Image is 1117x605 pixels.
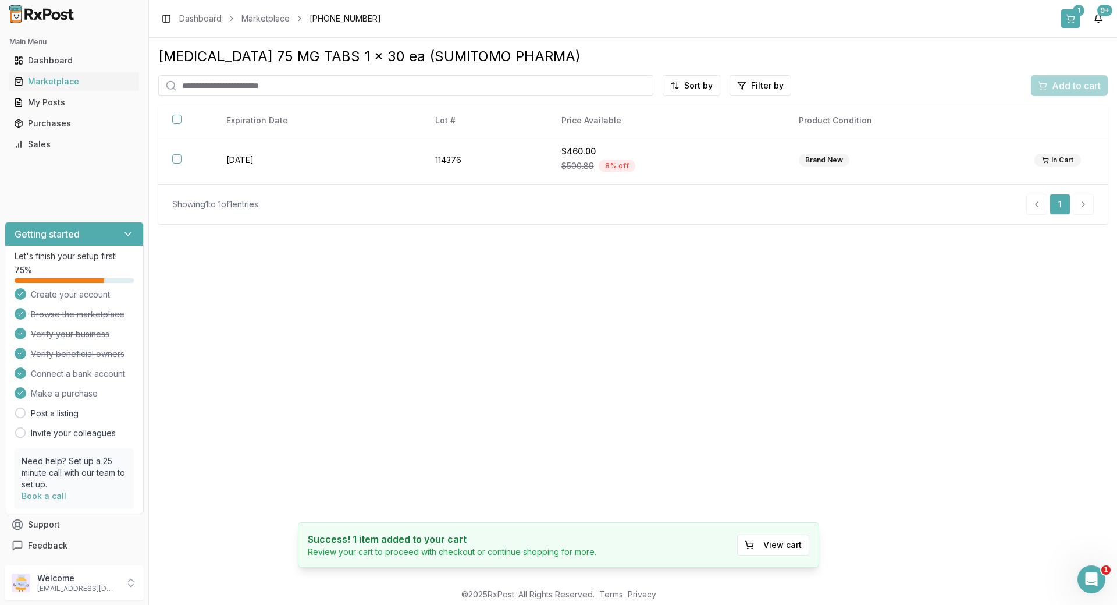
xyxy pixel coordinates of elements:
span: Connect a bank account [31,368,125,380]
div: 8 % off [599,160,635,172]
span: Verify your business [31,328,109,340]
span: 75 % [15,264,32,276]
div: $460.00 [561,146,771,157]
div: [MEDICAL_DATA] 75 MG TABS 1 x 30 ea (SUMITOMO PHARMA) [158,47,1108,66]
button: Purchases [5,114,144,133]
nav: pagination [1026,194,1094,215]
th: Price Available [547,105,785,136]
span: [PHONE_NUMBER] [310,13,381,24]
div: 1 [1073,5,1084,16]
iframe: Intercom live chat [1077,565,1105,593]
a: Privacy [628,589,656,599]
a: Post a listing [31,408,79,419]
span: Create your account [31,289,110,300]
div: My Posts [14,97,134,108]
div: Purchases [14,118,134,129]
div: Sales [14,139,134,150]
a: Sales [9,134,139,155]
div: Dashboard [14,55,134,66]
a: Invite your colleagues [31,427,116,439]
button: Filter by [730,75,791,96]
span: Verify beneficial owners [31,348,124,360]
a: Dashboard [179,13,222,24]
p: Need help? Set up a 25 minute call with our team to set up. [22,455,127,490]
th: Lot # [421,105,547,136]
button: Marketplace [5,72,144,91]
a: My Posts [9,92,139,113]
p: Review your cart to proceed with checkout or continue shopping for more. [308,546,596,558]
span: Make a purchase [31,388,98,399]
p: [EMAIL_ADDRESS][DOMAIN_NAME] [37,584,118,593]
button: Sales [5,135,144,154]
button: My Posts [5,93,144,112]
td: [DATE] [212,136,421,185]
button: 9+ [1089,9,1108,28]
a: Marketplace [9,71,139,92]
nav: breadcrumb [179,13,381,24]
div: Showing 1 to 1 of 1 entries [172,199,258,210]
span: Feedback [28,540,67,551]
button: 1 [1061,9,1080,28]
div: 9+ [1097,5,1112,16]
div: Marketplace [14,76,134,87]
img: User avatar [12,574,30,592]
span: Sort by [684,80,713,91]
th: Product Condition [785,105,1020,136]
a: Dashboard [9,50,139,71]
button: View cart [737,535,809,556]
a: Purchases [9,113,139,134]
img: RxPost Logo [5,5,79,23]
h2: Main Menu [9,37,139,47]
th: Expiration Date [212,105,421,136]
h4: Success! 1 item added to your cart [308,532,596,546]
span: Browse the marketplace [31,309,124,320]
div: Brand New [799,154,849,167]
button: Support [5,514,144,535]
p: Welcome [37,572,118,584]
h3: Getting started [15,227,80,241]
div: In Cart [1034,154,1081,167]
p: Let's finish your setup first! [15,250,134,262]
span: 1 [1101,565,1111,575]
a: Book a call [22,491,66,501]
span: Filter by [751,80,784,91]
a: Marketplace [241,13,290,24]
button: Dashboard [5,51,144,70]
button: Sort by [663,75,720,96]
a: 1 [1050,194,1070,215]
button: Feedback [5,535,144,556]
td: 114376 [421,136,547,185]
a: Terms [599,589,623,599]
span: $500.89 [561,160,594,172]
